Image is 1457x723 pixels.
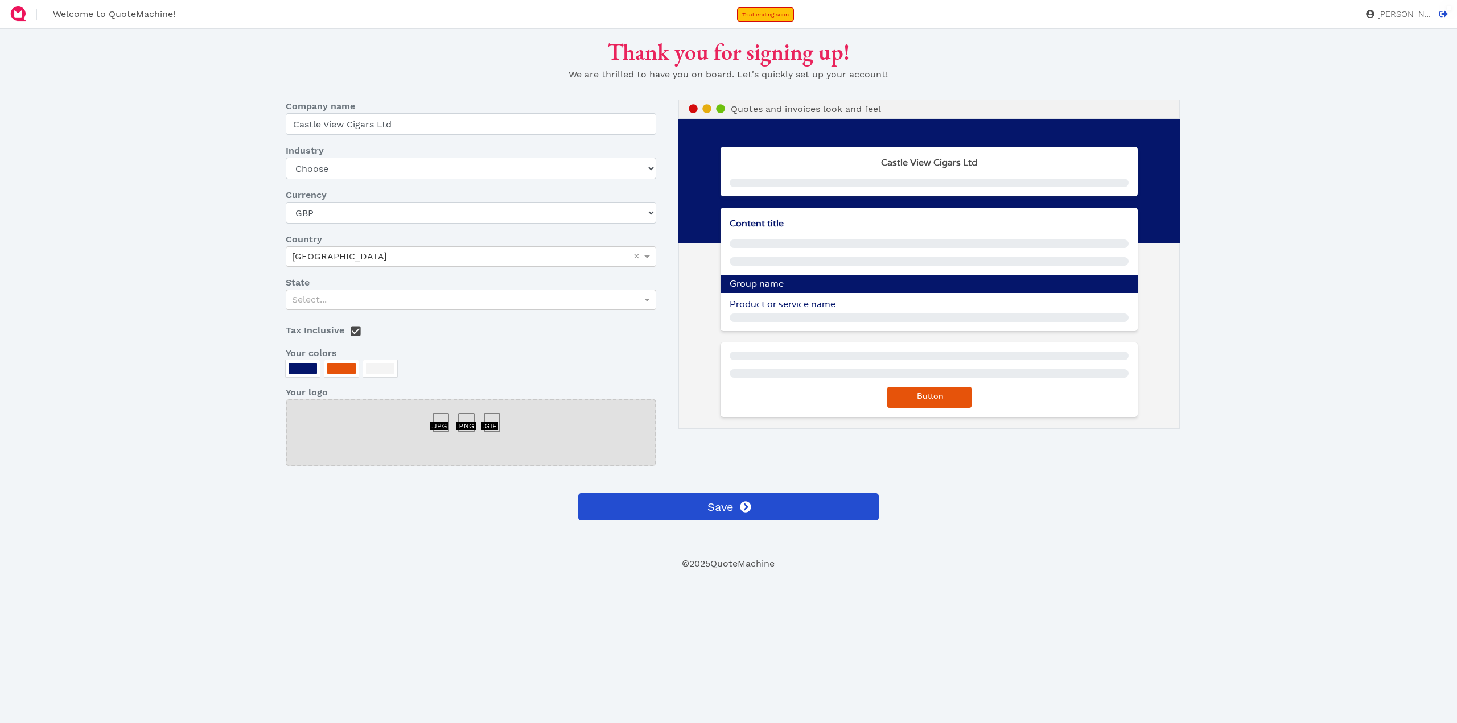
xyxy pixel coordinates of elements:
[915,393,944,400] span: Button
[881,158,977,167] strong: Castle View Cigars Ltd
[286,144,324,158] span: Industry
[730,279,784,288] span: Group name
[135,557,1322,571] footer: © 2025 QuoteMachine
[286,290,656,309] div: Select...
[286,233,322,246] span: Country
[286,386,328,399] span: Your logo
[678,100,1180,119] div: Quotes and invoices look and feel
[286,188,327,202] span: Currency
[737,7,794,22] a: Trial ending soon
[632,247,641,266] span: Clear value
[887,387,972,408] button: Button
[607,37,850,67] span: Thank you for signing up!
[1374,10,1431,19] span: [PERSON_NAME]
[286,276,310,290] span: State
[286,100,355,113] span: Company name
[286,346,337,360] span: Your colors
[53,9,175,19] span: Welcome to QuoteMachine!
[730,300,835,309] span: Product or service name
[9,5,27,23] img: QuoteM_icon_flat.png
[292,251,387,262] span: [GEOGRAPHIC_DATA]
[706,498,734,515] span: Save
[742,11,789,18] span: Trial ending soon
[633,251,640,261] span: ×
[578,493,879,520] button: Save
[286,325,344,336] span: Tax Inclusive
[730,219,784,228] span: Content title
[569,69,888,80] span: We are thrilled to have you on board. Let's quickly set up your account!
